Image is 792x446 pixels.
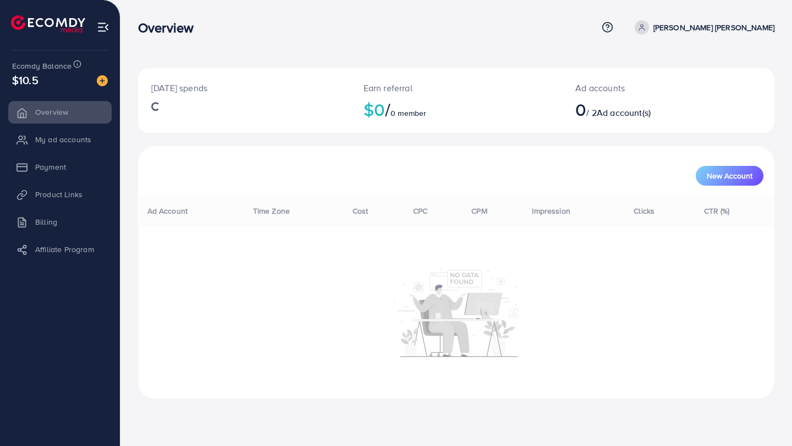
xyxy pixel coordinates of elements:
img: menu [97,21,109,34]
img: logo [11,15,85,32]
img: image [97,75,108,86]
p: [DATE] spends [151,81,337,94]
p: Earn referral [364,81,549,94]
span: New Account [707,172,752,180]
h2: / 2 [575,99,708,120]
button: New Account [696,166,763,186]
h3: Overview [138,20,202,36]
p: [PERSON_NAME] [PERSON_NAME] [653,21,774,34]
a: [PERSON_NAME] [PERSON_NAME] [630,20,774,35]
span: Ad account(s) [597,107,651,119]
span: / [385,97,391,122]
h2: $0 [364,99,549,120]
span: Ecomdy Balance [12,60,71,71]
p: Ad accounts [575,81,708,94]
span: $10.5 [12,72,38,88]
span: 0 [575,97,586,122]
span: 0 member [391,108,426,119]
